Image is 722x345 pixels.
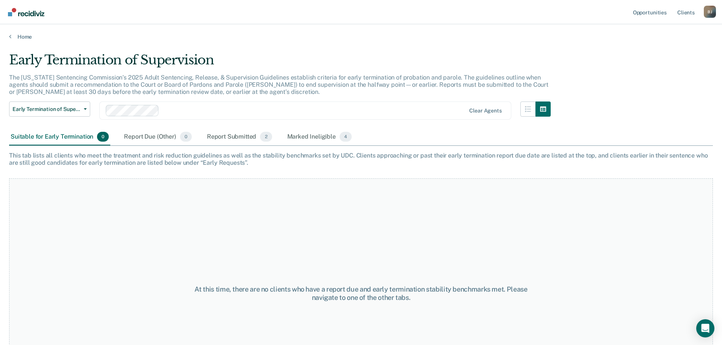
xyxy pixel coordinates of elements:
div: B J [704,6,716,18]
div: This tab lists all clients who meet the treatment and risk reduction guidelines as well as the st... [9,152,713,166]
span: 0 [180,132,192,142]
button: Profile dropdown button [704,6,716,18]
a: Home [9,33,713,40]
div: Marked Ineligible4 [286,129,354,145]
div: Suitable for Early Termination0 [9,129,110,145]
span: 0 [97,132,109,142]
button: Early Termination of Supervision [9,101,90,117]
div: At this time, there are no clients who have a report due and early termination stability benchmar... [185,285,537,301]
span: Early Termination of Supervision [13,106,81,112]
div: Early Termination of Supervision [9,52,551,74]
img: Recidiviz [8,8,44,16]
div: Clear agents [469,108,501,114]
span: 4 [340,132,352,142]
p: The [US_STATE] Sentencing Commission’s 2025 Adult Sentencing, Release, & Supervision Guidelines e... [9,74,548,95]
div: Report Submitted2 [205,129,274,145]
span: 2 [260,132,272,142]
div: Open Intercom Messenger [696,319,714,337]
div: Report Due (Other)0 [122,129,193,145]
